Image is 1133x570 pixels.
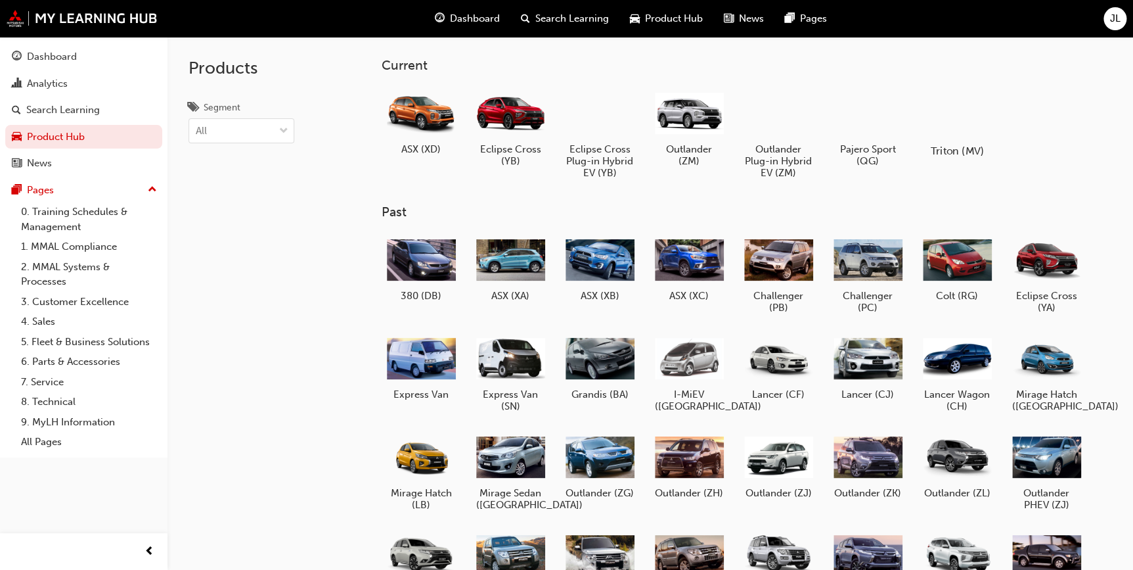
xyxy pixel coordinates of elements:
h5: Express Van (SN) [476,389,545,412]
h5: Pajero Sport (QG) [833,143,902,167]
a: Analytics [5,72,162,96]
a: 2. MMAL Systems & Processes [16,257,162,292]
a: Dashboard [5,45,162,69]
h5: Outlander (ZH) [655,487,724,499]
h5: ASX (XC) [655,290,724,302]
span: Search Learning [535,11,609,26]
h2: Products [189,58,294,79]
a: Lancer (CJ) [828,329,907,406]
a: news-iconNews [713,5,774,32]
button: Pages [5,178,162,202]
h5: Outlander (ZL) [923,487,992,499]
img: mmal [7,10,158,27]
span: up-icon [148,181,157,199]
a: 3. Customer Excellence [16,292,162,312]
h5: Express Van [387,389,456,400]
a: 9. MyLH Information [16,412,162,433]
a: Express Van (SN) [471,329,550,417]
div: All [196,124,207,139]
span: pages-icon [12,185,22,197]
a: pages-iconPages [774,5,837,32]
span: tags-icon [189,103,198,114]
a: Express Van [382,329,460,406]
a: search-iconSearch Learning [510,5,619,32]
a: Outlander (ZL) [918,428,996,504]
h5: 380 (DB) [387,290,456,302]
a: Eclipse Cross (YB) [471,83,550,172]
div: News [27,156,52,171]
span: prev-icon [144,544,154,560]
a: 6. Parts & Accessories [16,352,162,372]
a: News [5,151,162,176]
span: news-icon [12,158,22,170]
a: Outlander Plug-in Hybrid EV (ZM) [739,83,818,183]
a: 4. Sales [16,312,162,332]
a: Eclipse Cross (YA) [1007,231,1086,319]
a: car-iconProduct Hub [619,5,713,32]
a: All Pages [16,432,162,452]
a: Mirage Hatch (LB) [382,428,460,516]
a: Eclipse Cross Plug-in Hybrid EV (YB) [560,83,639,183]
h5: Outlander (ZK) [833,487,902,499]
a: Lancer Wagon (CH) [918,329,996,417]
a: ASX (XA) [471,231,550,307]
span: News [739,11,764,26]
span: guage-icon [12,51,22,63]
h5: Outlander (ZG) [566,487,634,499]
h5: Eclipse Cross (YB) [476,143,545,167]
a: Lancer (CF) [739,329,818,406]
span: car-icon [630,11,640,27]
span: search-icon [12,105,21,116]
span: Product Hub [645,11,703,26]
a: Mirage Hatch ([GEOGRAPHIC_DATA]) [1007,329,1086,417]
span: pages-icon [785,11,795,27]
h5: Mirage Sedan ([GEOGRAPHIC_DATA]) [476,487,545,511]
div: Segment [204,101,240,114]
a: Grandis (BA) [560,329,639,406]
h5: Eclipse Cross Plug-in Hybrid EV (YB) [566,143,634,179]
a: ASX (XD) [382,83,460,160]
a: Mirage Sedan ([GEOGRAPHIC_DATA]) [471,428,550,516]
span: guage-icon [435,11,445,27]
a: Colt (RG) [918,231,996,307]
div: Analytics [27,76,68,91]
h5: Triton (MV) [920,145,993,157]
a: guage-iconDashboard [424,5,510,32]
span: news-icon [724,11,734,27]
h5: Outlander (ZM) [655,143,724,167]
span: car-icon [12,131,22,143]
h5: ASX (XA) [476,290,545,302]
a: Outlander (ZH) [650,428,728,504]
h5: Outlander PHEV (ZJ) [1012,487,1081,511]
div: Pages [27,183,54,198]
h5: ASX (XD) [387,143,456,155]
a: I-MiEV ([GEOGRAPHIC_DATA]) [650,329,728,417]
span: JL [1110,11,1121,26]
a: Outlander (ZK) [828,428,907,504]
a: 0. Training Schedules & Management [16,202,162,237]
div: Dashboard [27,49,77,64]
a: 1. MMAL Compliance [16,237,162,257]
div: Search Learning [26,103,100,118]
a: Outlander (ZG) [560,428,639,504]
a: 7. Service [16,372,162,392]
h3: Current [382,58,1112,73]
h3: Past [382,204,1112,220]
a: Search Learning [5,98,162,122]
h5: Challenger (PB) [744,290,813,314]
a: Outlander (ZJ) [739,428,818,504]
a: 380 (DB) [382,231,460,307]
a: Outlander PHEV (ZJ) [1007,428,1086,516]
h5: Outlander (ZJ) [744,487,813,499]
h5: Challenger (PC) [833,290,902,314]
a: Challenger (PB) [739,231,818,319]
button: DashboardAnalyticsSearch LearningProduct HubNews [5,42,162,178]
span: chart-icon [12,78,22,90]
a: 8. Technical [16,392,162,412]
a: ASX (XC) [650,231,728,307]
a: Challenger (PC) [828,231,907,319]
h5: Colt (RG) [923,290,992,302]
a: Outlander (ZM) [650,83,728,172]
